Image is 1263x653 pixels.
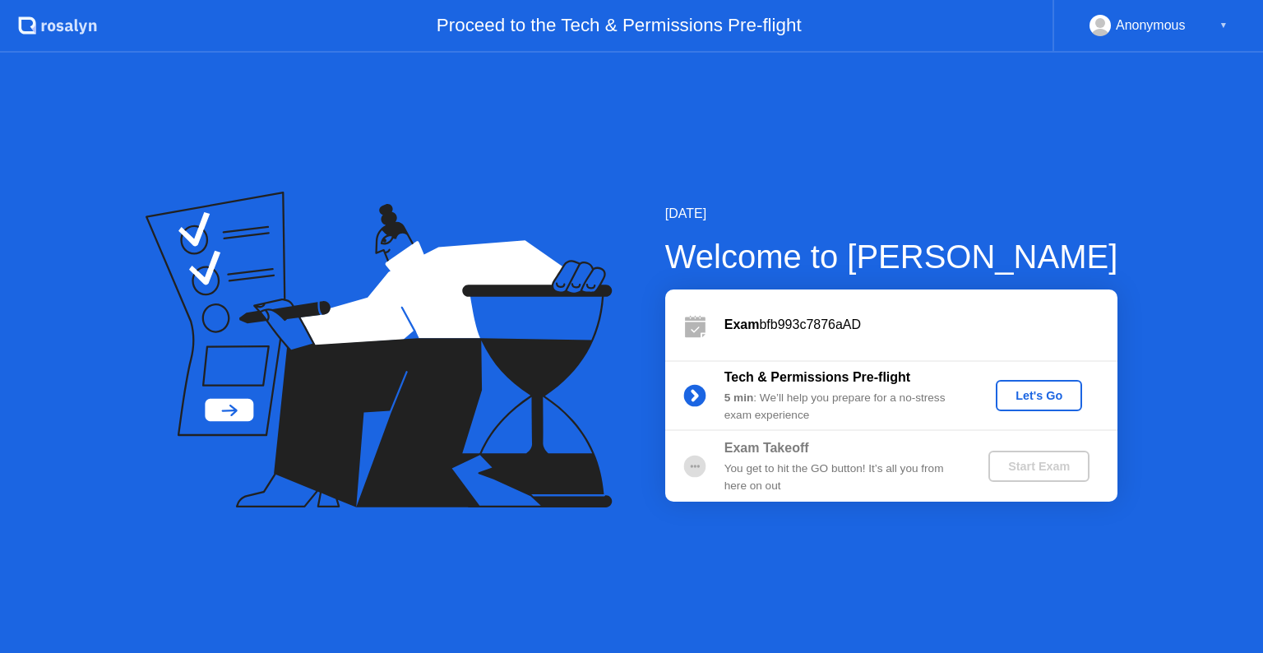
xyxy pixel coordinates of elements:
[724,315,1117,335] div: bfb993c7876aAD
[988,451,1090,482] button: Start Exam
[724,461,961,494] div: You get to hit the GO button! It’s all you from here on out
[724,391,754,404] b: 5 min
[724,441,809,455] b: Exam Takeoff
[1116,15,1186,36] div: Anonymous
[724,317,760,331] b: Exam
[665,204,1118,224] div: [DATE]
[1219,15,1228,36] div: ▼
[724,390,961,424] div: : We’ll help you prepare for a no-stress exam experience
[1002,389,1076,402] div: Let's Go
[665,232,1118,281] div: Welcome to [PERSON_NAME]
[724,370,910,384] b: Tech & Permissions Pre-flight
[996,380,1082,411] button: Let's Go
[995,460,1083,473] div: Start Exam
